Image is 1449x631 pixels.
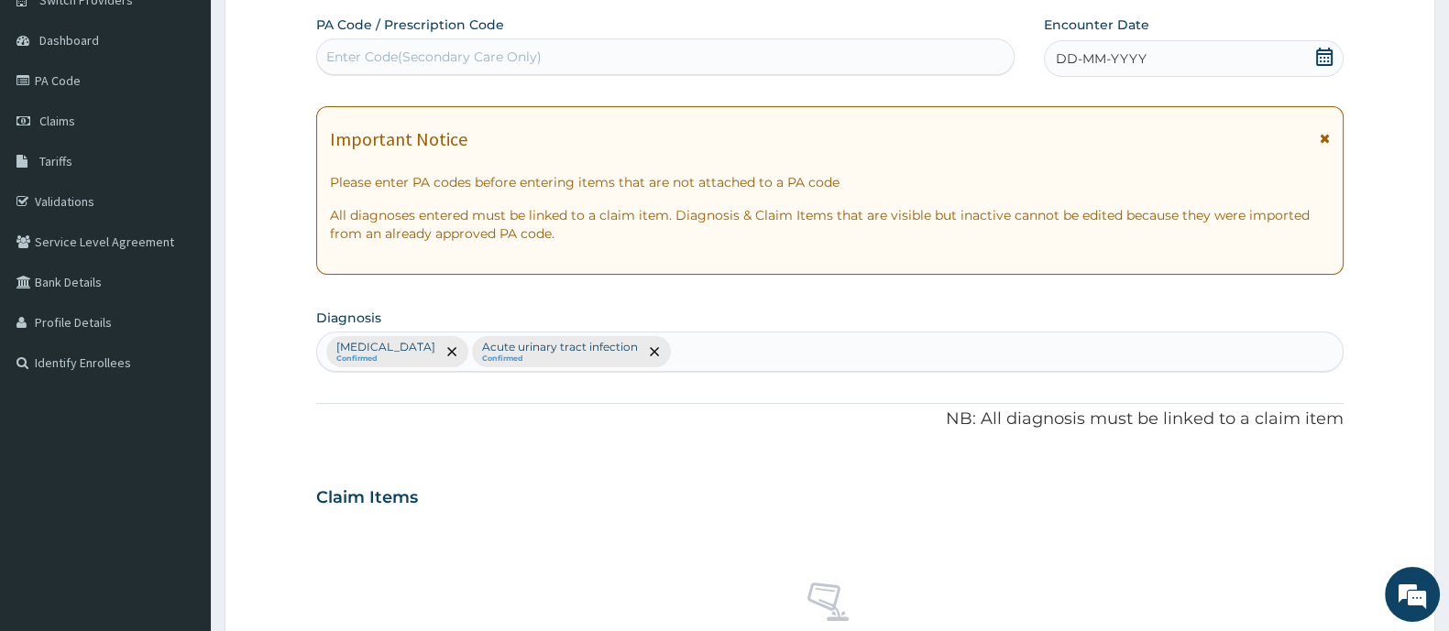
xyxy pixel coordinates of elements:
[39,113,75,129] span: Claims
[646,343,663,360] span: remove selection option
[316,408,1344,431] p: NB: All diagnosis must be linked to a claim item
[316,16,504,34] label: PA Code / Prescription Code
[39,32,99,49] span: Dashboard
[336,354,435,364] small: Confirmed
[482,340,638,354] p: Acute urinary tract infection
[330,206,1330,243] p: All diagnoses entered must be linked to a claim item. Diagnosis & Claim Items that are visible bu...
[316,309,381,327] label: Diagnosis
[330,173,1330,191] p: Please enter PA codes before entering items that are not attached to a PA code
[34,92,74,137] img: d_794563401_company_1708531726252_794563401
[326,48,542,66] div: Enter Code(Secondary Care Only)
[336,340,435,354] p: [MEDICAL_DATA]
[95,103,308,126] div: Chat with us now
[316,488,418,508] h3: Claim Items
[444,343,460,360] span: remove selection option
[330,129,467,149] h1: Important Notice
[301,9,345,53] div: Minimize live chat window
[1056,49,1147,68] span: DD-MM-YYYY
[482,354,638,364] small: Confirmed
[1044,16,1149,34] label: Encounter Date
[9,430,349,494] textarea: Type your message and hit 'Enter'
[106,195,253,380] span: We're online!
[39,153,72,169] span: Tariffs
